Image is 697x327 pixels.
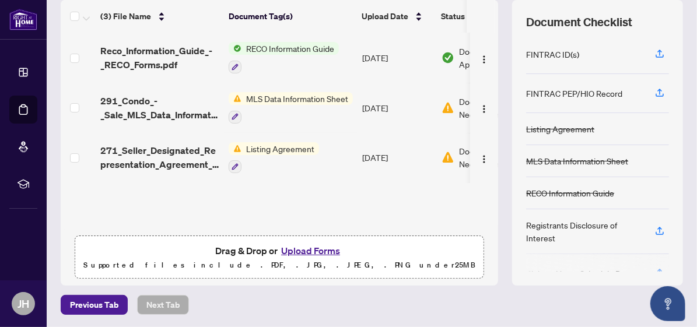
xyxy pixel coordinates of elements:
span: Reco_Information_Guide_-_RECO_Forms.pdf [100,44,219,72]
button: Previous Tab [61,295,128,315]
span: Drag & Drop orUpload FormsSupported files include .PDF, .JPG, .JPEG, .PNG under25MB [75,236,484,279]
span: Document Approved [459,45,531,71]
button: Logo [475,148,493,167]
img: Status Icon [229,92,241,105]
div: MLS Data Information Sheet [526,154,628,167]
button: Status IconRECO Information Guide [229,42,339,73]
span: MLS Data Information Sheet [241,92,353,105]
img: Logo [479,154,489,164]
img: Status Icon [229,42,241,55]
span: Upload Date [362,10,408,23]
span: (3) File Name [100,10,151,23]
div: RECO Information Guide [526,187,614,199]
button: Status IconListing Agreement [229,142,319,174]
span: 271_Seller_Designated_Representation_Agreement_Authority_to_Offer_for_Sale__2__-_PropTx-[PERSON_N... [100,143,219,171]
span: Previous Tab [70,296,118,314]
span: Document Needs Work [459,95,520,121]
span: Document Checklist [526,14,632,30]
img: Document Status [442,51,454,64]
div: Listing Agreement [526,122,594,135]
div: Registrants Disclosure of Interest [526,219,641,244]
td: [DATE] [358,33,437,83]
img: Document Status [442,101,454,114]
span: Status [441,10,465,23]
div: FINTRAC PEP/HIO Record [526,87,622,100]
button: Status IconMLS Data Information Sheet [229,92,353,124]
span: Drag & Drop or [215,243,344,258]
td: [DATE] [358,83,437,133]
button: Next Tab [137,295,189,315]
img: logo [9,9,37,30]
img: Logo [479,104,489,114]
p: Supported files include .PDF, .JPG, .JPEG, .PNG under 25 MB [82,258,477,272]
img: Document Status [442,151,454,164]
span: JH [17,296,29,312]
button: Open asap [650,286,685,321]
span: Document Needs Work [459,145,520,170]
img: Logo [479,55,489,64]
span: RECO Information Guide [241,42,339,55]
div: FINTRAC ID(s) [526,48,579,61]
button: Logo [475,99,493,117]
td: [DATE] [358,133,437,183]
span: 291_Condo_-_Sale_MLS_Data_Information_Form_-_PropTx-[PERSON_NAME].pdf [100,94,219,122]
button: Logo [475,48,493,67]
img: Status Icon [229,142,241,155]
span: Listing Agreement [241,142,319,155]
button: Upload Forms [278,243,344,258]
